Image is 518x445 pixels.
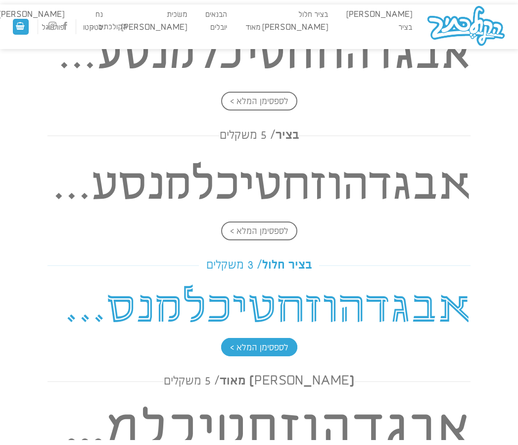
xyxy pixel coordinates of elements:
a: [PERSON_NAME] מאוד [241,23,333,33]
span: בציר חלול [206,258,312,274]
a: הקולכתיב [84,22,132,32]
a: יובלים [205,23,232,33]
a: [PERSON_NAME] [342,10,417,20]
img: הקולכתיב [424,4,507,49]
a: בציר חלול/ 3 משקלים אבגדהוזחטיכלמנסעפצקרשת לספסימן המלא > [47,258,471,352]
a: בציר חלול [294,10,333,20]
span: לספסימן המלא > [221,222,297,240]
a: בציר [394,23,417,33]
a: עקבו אחרינו באינסטגרם [48,21,56,32]
span: לספסימן המלא > [221,92,297,111]
a: משׂכית [162,10,191,20]
a: מעבר לסל הקניות [13,19,29,35]
span: / 5 משקלים [164,375,220,388]
a: נח [91,10,107,20]
a: [PERSON_NAME] [116,23,191,33]
span: [PERSON_NAME] מאוד [164,374,354,389]
span: / 5 משקלים [220,129,276,142]
a: הבנאים [200,10,232,20]
span: לספסימן המלא > [221,338,297,357]
h4: אבגדהוזחטיכלמנסעפצקרשת [47,19,471,90]
span: / 3 משקלים [206,259,262,272]
h4: אבגדהוזחטיכלמנסעפצקרשת [47,149,471,220]
a: בציר/ 5 משקלים אבגדהוזחטיכלמנסעפצקרשת לספסימן המלא > [47,128,471,235]
h2: אבגדהוזחטיכלמנסעפצקרשת [47,278,471,336]
a: עקבו אחרינו בפייסבוק [61,21,69,32]
span: בציר [220,128,299,144]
